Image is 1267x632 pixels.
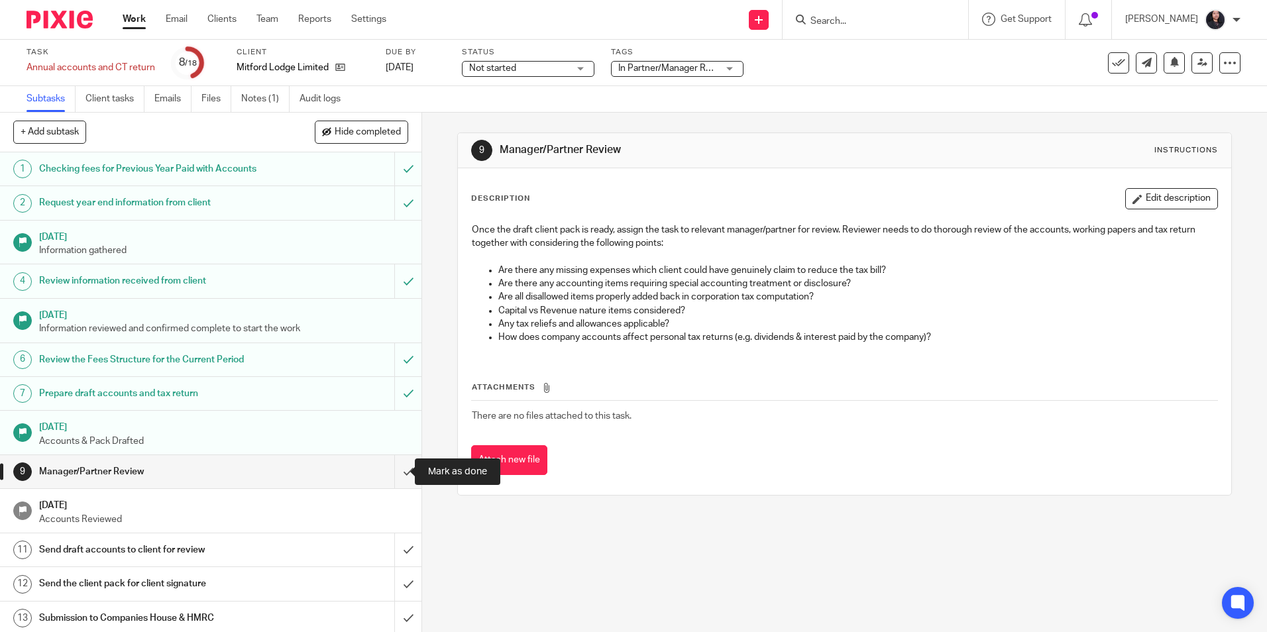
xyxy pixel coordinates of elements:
span: [DATE] [386,63,413,72]
div: 7 [13,384,32,403]
div: 9 [471,140,492,161]
div: 9 [13,462,32,481]
p: Mitford Lodge Limited [237,61,329,74]
a: Files [201,86,231,112]
div: 11 [13,541,32,559]
p: Accounts Reviewed [39,513,409,526]
span: There are no files attached to this task. [472,411,632,421]
a: Team [256,13,278,26]
p: Any tax reliefs and allowances applicable? [498,317,1217,331]
p: [PERSON_NAME] [1125,13,1198,26]
a: Subtasks [27,86,76,112]
p: Are there any accounting items requiring special accounting treatment or disclosure? [498,277,1217,290]
h1: [DATE] [39,305,409,322]
div: 2 [13,194,32,213]
h1: Submission to Companies House & HMRC [39,608,267,628]
p: Accounts & Pack Drafted [39,435,409,448]
label: Task [27,47,155,58]
h1: Manager/Partner Review [39,462,267,482]
img: Pixie [27,11,93,28]
label: Tags [611,47,744,58]
label: Status [462,47,594,58]
small: /18 [185,60,197,67]
div: 13 [13,609,32,627]
a: Client tasks [85,86,144,112]
h1: Checking fees for Previous Year Paid with Accounts [39,159,267,179]
div: Instructions [1154,145,1218,156]
span: Attachments [472,384,535,391]
a: Settings [351,13,386,26]
h1: [DATE] [39,417,409,434]
p: Information gathered [39,244,409,257]
h1: Send the client pack for client signature [39,574,267,594]
div: 6 [13,350,32,369]
h1: Request year end information from client [39,193,267,213]
a: Reports [298,13,331,26]
p: Description [471,193,530,204]
h1: [DATE] [39,496,409,512]
img: MicrosoftTeams-image.jfif [1205,9,1226,30]
input: Search [809,16,928,28]
h1: Prepare draft accounts and tax return [39,384,267,403]
span: Get Support [1001,15,1052,24]
p: Are all disallowed items properly added back in corporation tax computation? [498,290,1217,303]
a: Emails [154,86,192,112]
p: Information reviewed and confirmed complete to start the work [39,322,409,335]
a: Notes (1) [241,86,290,112]
div: 4 [13,272,32,291]
div: 12 [13,575,32,594]
p: Are there any missing expenses which client could have genuinely claim to reduce the tax bill? [498,264,1217,277]
span: Hide completed [335,127,401,138]
button: Attach new file [471,445,547,475]
a: Email [166,13,188,26]
span: In Partner/Manager Review [618,64,730,73]
button: + Add subtask [13,121,86,143]
div: 8 [179,55,197,70]
h1: Manager/Partner Review [500,143,873,157]
a: Audit logs [300,86,351,112]
button: Edit description [1125,188,1218,209]
a: Work [123,13,146,26]
div: 1 [13,160,32,178]
label: Due by [386,47,445,58]
label: Client [237,47,369,58]
span: Not started [469,64,516,73]
h1: [DATE] [39,227,409,244]
h1: Review information received from client [39,271,267,291]
p: How does company accounts affect personal tax returns (e.g. dividends & interest paid by the comp... [498,331,1217,344]
p: Once the draft client pack is ready, assign the task to relevant manager/partner for review. Revi... [472,223,1217,250]
h1: Send draft accounts to client for review [39,540,267,560]
p: Capital vs Revenue nature items considered? [498,304,1217,317]
button: Hide completed [315,121,408,143]
h1: Review the Fees Structure for the Current Period [39,350,267,370]
a: Clients [207,13,237,26]
div: Annual accounts and CT return [27,61,155,74]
